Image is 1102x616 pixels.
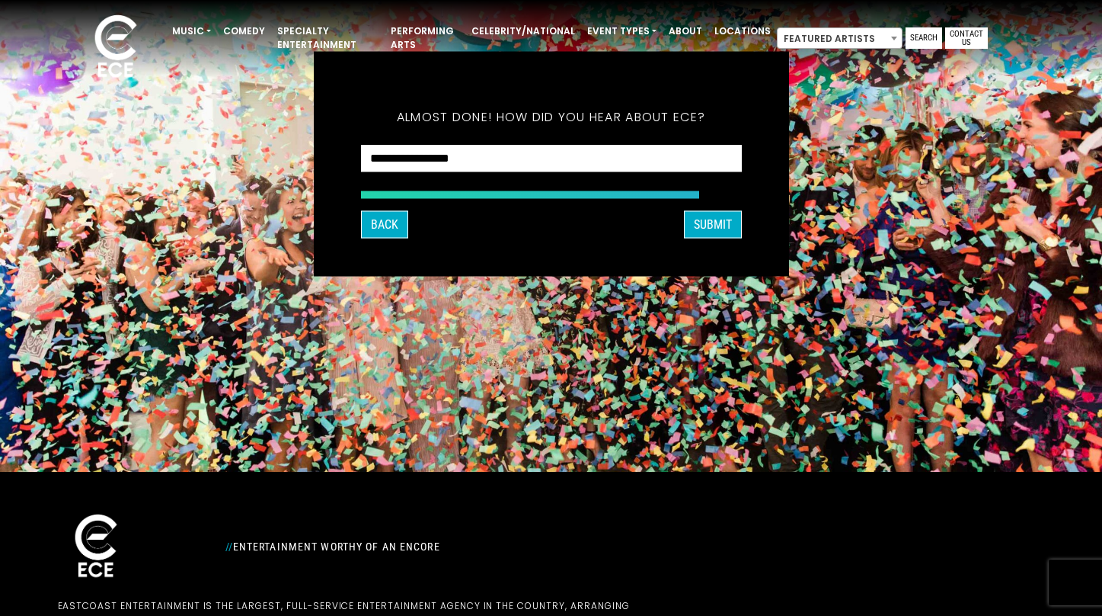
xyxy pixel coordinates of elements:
[166,18,217,44] a: Music
[361,211,408,239] button: Back
[225,541,233,553] span: //
[708,18,777,44] a: Locations
[361,145,742,173] select: How did you hear about ECE
[271,18,385,58] a: Specialty Entertainment
[581,18,663,44] a: Event Types
[906,27,942,49] a: Search
[945,27,988,49] a: Contact Us
[684,211,742,239] button: SUBMIT
[663,18,708,44] a: About
[777,27,902,49] span: Featured Artists
[78,11,154,85] img: ece_new_logo_whitev2-1.png
[385,18,465,58] a: Performing Arts
[58,510,134,584] img: ece_new_logo_whitev2-1.png
[778,28,902,50] span: Featured Artists
[217,18,271,44] a: Comedy
[465,18,581,44] a: Celebrity/National
[361,90,742,145] h5: Almost done! How did you hear about ECE?
[216,534,719,559] div: Entertainment Worthy of an Encore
